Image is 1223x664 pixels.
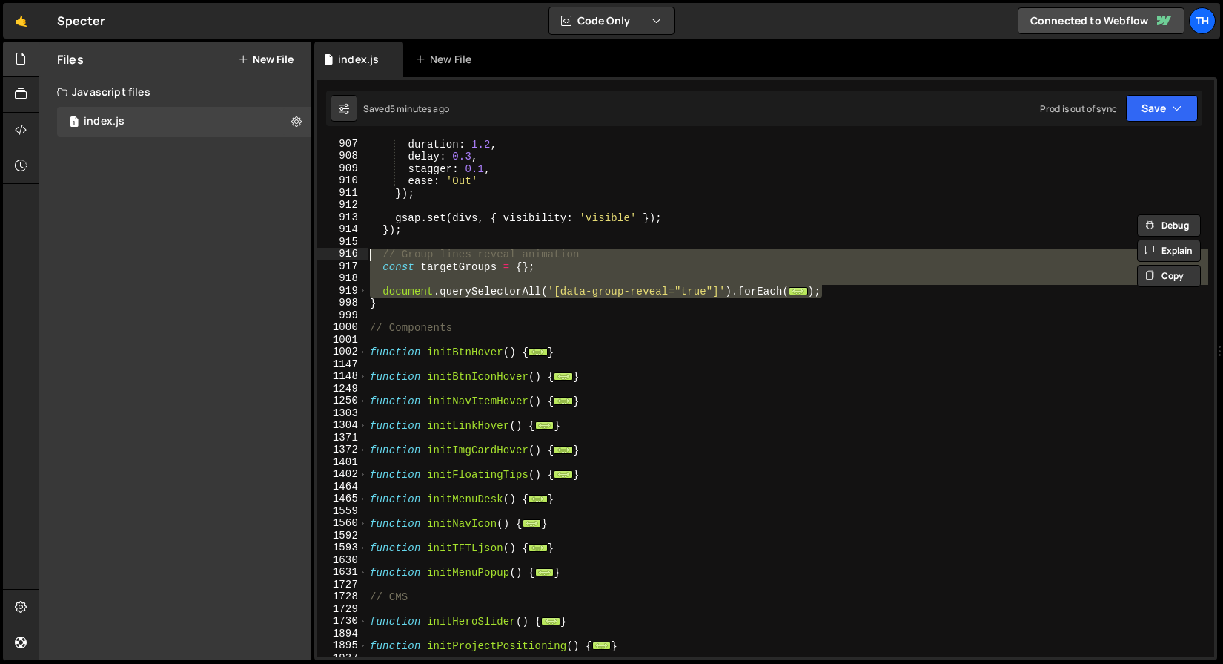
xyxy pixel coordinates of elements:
div: Javascript files [39,77,311,107]
div: Prod is out of sync [1040,102,1117,115]
div: 910 [317,174,368,187]
button: Copy [1137,265,1201,287]
div: 1249 [317,383,368,395]
div: index.js [338,52,379,67]
div: 915 [317,236,368,249]
div: 1559 [317,505,368,518]
span: ... [528,348,548,356]
button: Explain [1137,240,1201,262]
div: 5 minutes ago [390,102,449,115]
div: 1000 [317,321,368,334]
div: 909 [317,162,368,175]
div: 1250 [317,395,368,407]
h2: Files [57,51,84,68]
span: ... [554,446,574,454]
button: New File [238,53,294,65]
div: 914 [317,223,368,236]
button: Code Only [549,7,674,34]
div: 1148 [317,370,368,383]
div: 1402 [317,468,368,481]
span: ... [535,421,554,430]
a: Connected to Webflow [1018,7,1184,34]
div: 1727 [317,579,368,591]
div: 911 [317,187,368,200]
span: ... [535,568,554,576]
div: Specter [57,12,105,30]
div: 918 [317,272,368,285]
div: 999 [317,309,368,322]
div: 912 [317,199,368,211]
div: 1894 [317,628,368,640]
div: 913 [317,211,368,224]
button: Debug [1137,214,1201,237]
div: 1728 [317,591,368,603]
div: 908 [317,150,368,162]
div: 1002 [317,346,368,358]
span: 1 [70,117,79,129]
div: 1895 [317,640,368,652]
span: ... [528,495,548,503]
span: ... [554,470,574,479]
div: 998 [317,297,368,309]
div: 1593 [317,542,368,554]
span: ... [528,544,548,552]
button: Save [1126,95,1198,122]
div: 1371 [317,432,368,444]
div: New File [415,52,477,67]
span: ... [789,286,808,295]
div: 1464 [317,481,368,493]
span: ... [523,519,542,527]
div: 1147 [317,358,368,371]
div: 1304 [317,419,368,432]
div: 1630 [317,554,368,567]
span: ... [542,617,561,625]
div: 1730 [317,615,368,628]
div: 916 [317,248,368,260]
div: 1631 [317,566,368,579]
div: 1465 [317,493,368,505]
div: 1303 [317,407,368,420]
div: 1592 [317,530,368,542]
div: Saved [363,102,449,115]
div: 1001 [317,334,368,346]
div: 16840/46037.js [57,107,311,137]
div: index.js [84,115,125,128]
span: ... [592,642,611,650]
div: 907 [317,138,368,151]
div: 1729 [317,603,368,616]
span: ... [554,372,574,381]
div: 1560 [317,517,368,530]
div: 1372 [317,444,368,456]
a: 🤙 [3,3,39,39]
div: 919 [317,285,368,298]
div: 1401 [317,456,368,469]
span: ... [554,397,574,405]
div: 917 [317,260,368,273]
a: Th [1189,7,1216,34]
